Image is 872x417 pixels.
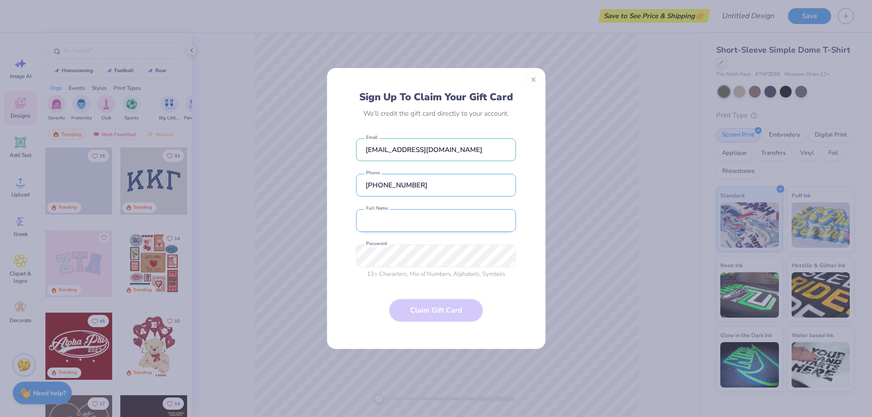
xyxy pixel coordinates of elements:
span: Numbers [427,270,451,278]
span: 12 + Characters [367,270,407,278]
button: Close [526,72,541,87]
div: Sign Up To Claim Your Gift Card [359,91,513,103]
div: We’ll credit the gift card directly to your account. [363,109,509,118]
span: Symbols [482,270,505,278]
div: , Mix of , , [356,270,516,279]
span: Alphabets [453,270,480,278]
